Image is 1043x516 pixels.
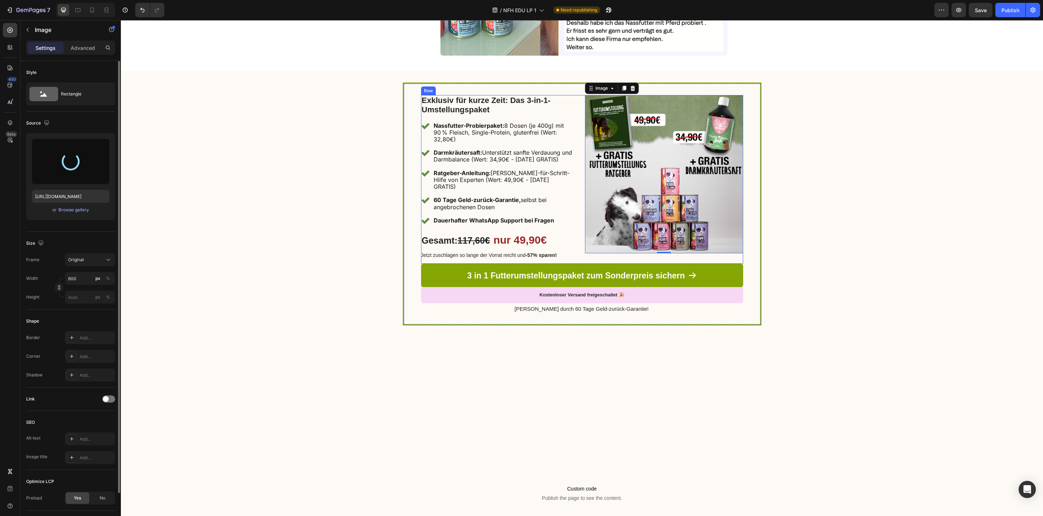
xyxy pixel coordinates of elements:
[26,275,38,282] label: Width
[300,244,622,267] a: 3 in 1 Futterumstellungspaket zum Sonderpreis sichern
[47,6,50,14] p: 7
[35,25,96,34] p: Image
[80,372,113,379] div: Add...
[302,67,313,74] div: Row
[364,215,369,225] strong: €
[94,274,102,283] button: %
[500,6,502,14] span: /
[26,334,40,341] div: Border
[94,293,102,301] button: %
[3,3,53,17] button: 7
[26,495,42,501] div: Preload
[95,275,100,282] div: px
[346,251,564,260] span: 3 in 1 Futterumstellungspaket zum Sonderpreis sichern
[337,215,364,225] strong: 117,60
[995,3,1025,17] button: Publish
[1019,481,1036,498] div: Open Intercom Messenger
[80,455,113,461] div: Add...
[26,478,54,485] div: Optimize LCP
[26,69,37,76] div: Style
[26,353,41,360] div: Corner
[106,294,110,300] div: %
[26,372,43,378] div: Shadow
[80,436,113,442] div: Add...
[503,6,536,14] span: NFH EDU LP 1
[26,318,39,324] div: Shape
[7,76,17,82] div: 450
[135,3,164,17] div: Undo/Redo
[419,272,504,277] strong: Kostenloser Versand freigeschaltet 🎉
[26,294,39,300] label: Height
[65,291,115,304] input: px%
[5,131,17,137] div: Beta
[1001,6,1019,14] div: Publish
[313,177,452,190] p: selbst bei angebrochenen Dosen
[71,44,95,52] p: Advanced
[975,7,987,13] span: Save
[26,454,47,460] div: Image title
[313,176,400,183] strong: 60 Tage Geld-zurück-Garantie,
[301,76,430,94] strong: Exklusiv für kurze Zeit: Das 3-in-1-Umstellungspaket
[80,353,113,360] div: Add...
[58,206,89,214] button: Browse gallery
[100,495,105,501] span: No
[473,65,489,71] div: Image
[104,274,112,283] button: px
[969,3,992,17] button: Save
[313,129,452,143] p: Unterstützt sanfte Verdauung und Darmbalance (Wert: 34,90€ - [DATE] GRATIS)
[26,435,41,441] div: Alt text
[106,275,110,282] div: %
[26,257,39,263] label: Frame
[405,232,436,238] strong: -57% sparen!
[300,232,458,238] p: Jetzt zuschlagen so lange der Vorrat reicht und
[26,239,45,248] div: Size
[26,419,35,426] div: SEO
[36,44,56,52] p: Settings
[373,214,426,226] strong: nur 49,90€
[561,7,597,13] span: Need republishing
[26,118,51,128] div: Source
[74,495,81,501] span: Yes
[464,75,622,233] img: gempages_534104955091420133-c4bf8a31-9d65-4900-a60a-ad3ca4f87d49.png
[300,285,622,292] p: [PERSON_NAME] durch 60 Tage Geld-zurück-Garantie!
[121,20,1043,516] iframe: Design area
[26,396,35,402] div: Link
[65,253,115,266] button: Original
[52,206,57,214] span: or
[104,293,112,301] button: px
[65,272,115,285] input: px%
[32,190,109,203] input: https://example.com/image.jpg
[313,102,383,109] strong: Nassfutter-Probierpaket:
[313,149,370,156] strong: Ratgeber-Anleitung:
[61,86,105,102] div: Rectangle
[313,150,452,170] p: [PERSON_NAME]-für-Schritt-Hilfe von Experten (Wert: 49,90€ - [DATE] GRATIS)
[80,335,113,341] div: Add...
[301,215,337,225] strong: Gesamt:
[95,294,100,300] div: px
[313,129,361,136] strong: Darmkräutersaft:
[313,102,452,123] p: 8 Dosen (je 400g) mit 90 % Fleisch, Single-Protein, glutenfrei (Wert: 32,80€)
[68,257,84,263] span: Original
[58,207,89,213] div: Browse gallery
[313,197,433,204] strong: Dauerhafter WhatsApp Support bei Fragen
